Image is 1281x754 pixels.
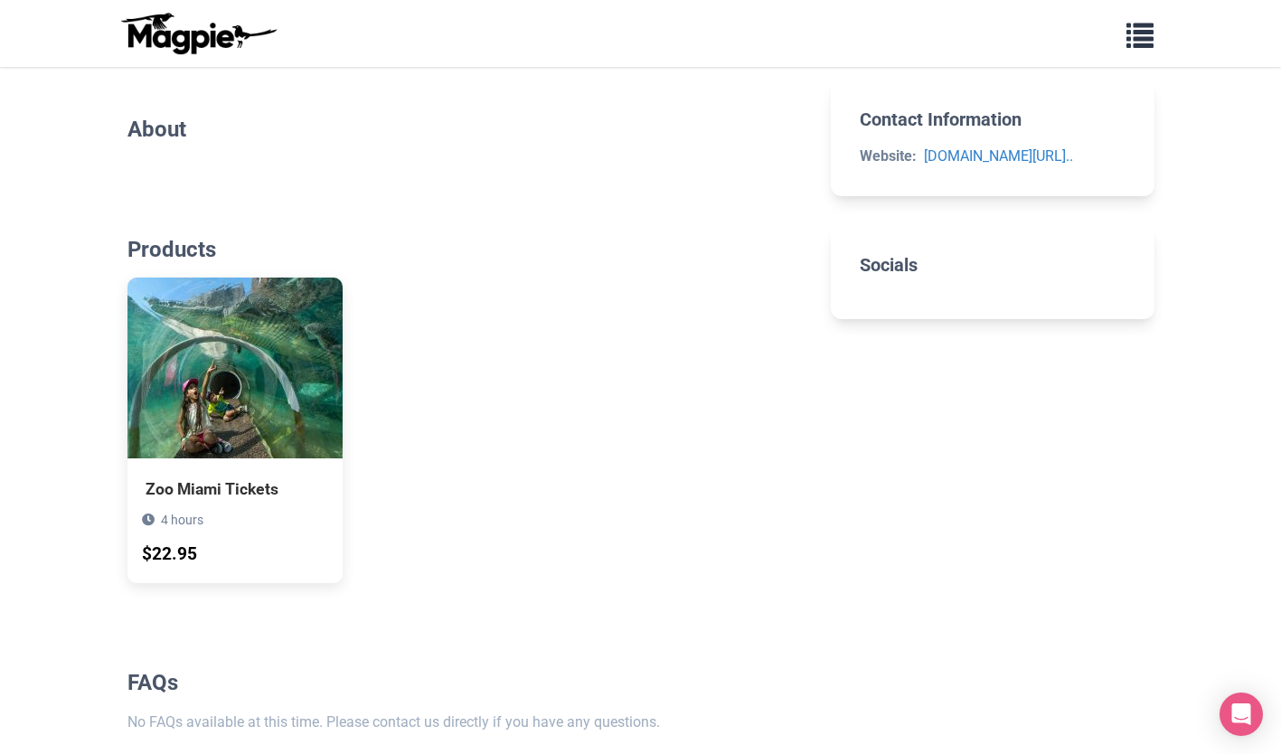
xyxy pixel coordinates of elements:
strong: Website: [860,147,917,165]
h2: About [127,117,803,143]
h2: Contact Information [860,108,1125,130]
div: $22.95 [142,541,197,569]
div: Zoo Miami Tickets [146,476,325,502]
a: [DOMAIN_NAME][URL].. [924,147,1073,165]
h2: Socials [860,254,1125,276]
a: Zoo Miami Tickets 4 hours $22.95 [127,278,343,583]
div: Open Intercom Messenger [1220,693,1263,736]
img: Zoo Miami Tickets [127,278,343,458]
h2: Products [127,237,803,263]
img: logo-ab69f6fb50320c5b225c76a69d11143b.png [117,12,279,55]
p: No FAQs available at this time. Please contact us directly if you have any questions. [127,711,803,734]
span: 4 hours [161,513,203,527]
h2: FAQs [127,670,803,696]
